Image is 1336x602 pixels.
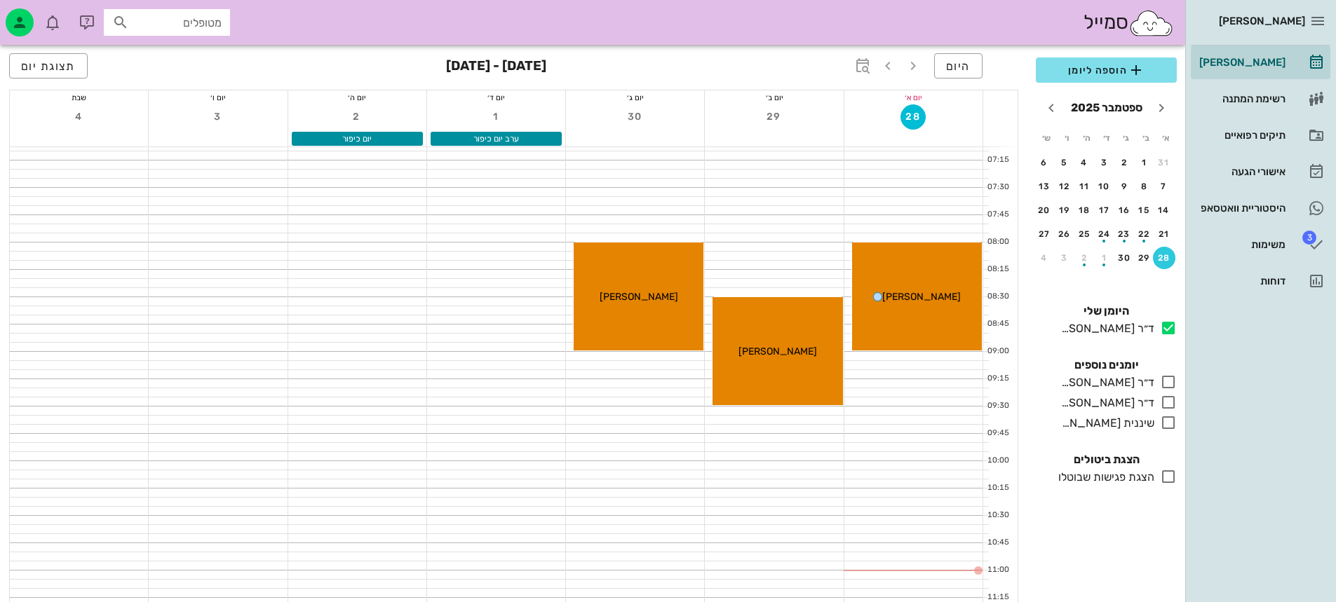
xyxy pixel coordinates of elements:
span: 1 [484,111,509,123]
span: 30 [623,111,648,123]
div: 24 [1093,229,1116,239]
h4: היומן שלי [1036,303,1177,320]
button: 29 [1133,247,1156,269]
div: יום ו׳ [149,90,287,104]
button: 14 [1153,199,1175,221]
th: ש׳ [1037,126,1055,150]
button: 5 [1053,151,1076,174]
div: 08:00 [983,236,1012,248]
div: 15 [1133,205,1156,215]
div: 9 [1113,182,1135,191]
th: ב׳ [1137,126,1155,150]
button: 20 [1033,199,1055,221]
div: היסטוריית וואטסאפ [1196,203,1286,214]
div: יום ב׳ [705,90,843,104]
button: 13 [1033,175,1055,198]
div: 12 [1053,182,1076,191]
div: 27 [1033,229,1055,239]
div: 18 [1073,205,1095,215]
span: [PERSON_NAME] [600,291,678,303]
button: 6 [1033,151,1055,174]
div: משימות [1196,239,1286,250]
div: 26 [1053,229,1076,239]
div: יום ה׳ [288,90,426,104]
div: הצגת פגישות שבוטלו [1053,469,1154,486]
div: 4 [1033,253,1055,263]
div: 7 [1153,182,1175,191]
div: 11 [1073,182,1095,191]
div: 07:30 [983,182,1012,193]
button: 22 [1133,223,1156,245]
div: 6 [1033,158,1055,167]
div: 09:00 [983,346,1012,357]
button: 1 [484,104,509,130]
a: רשימת המתנה [1191,82,1330,116]
span: 29 [762,111,787,123]
span: הוספה ליומן [1047,62,1166,78]
div: 25 [1073,229,1095,239]
a: [PERSON_NAME] [1191,46,1330,79]
span: היום [946,60,971,73]
a: אישורי הגעה [1191,155,1330,189]
div: 11:00 [983,564,1012,576]
button: 1 [1133,151,1156,174]
span: 3 [205,111,231,123]
div: 08:45 [983,318,1012,330]
div: 5 [1053,158,1076,167]
div: 30 [1113,253,1135,263]
span: יום כיפור [342,134,372,144]
div: 09:15 [983,373,1012,385]
button: 9 [1113,175,1135,198]
h4: יומנים נוספים [1036,357,1177,374]
div: יום ד׳ [427,90,565,104]
span: תג [41,11,50,20]
button: 30 [1113,247,1135,269]
button: 8 [1133,175,1156,198]
div: 14 [1153,205,1175,215]
span: [PERSON_NAME] [738,346,817,357]
button: 29 [762,104,787,130]
div: דוחות [1196,275,1286,287]
div: 2 [1113,158,1135,167]
div: יום א׳ [844,90,983,104]
th: ה׳ [1077,126,1095,150]
button: 27 [1033,223,1055,245]
button: 4 [67,104,92,130]
button: 19 [1053,199,1076,221]
th: ג׳ [1117,126,1135,150]
button: ספטמבר 2025 [1065,94,1148,122]
div: 10:15 [983,482,1012,494]
th: ו׳ [1057,126,1075,150]
button: 16 [1113,199,1135,221]
div: 09:45 [983,427,1012,439]
button: 25 [1073,223,1095,245]
button: 4 [1073,151,1095,174]
div: רשימת המתנה [1196,93,1286,104]
div: 3 [1053,253,1076,263]
div: ד״ר [PERSON_NAME] [1055,320,1154,337]
button: 10 [1093,175,1116,198]
button: חודש שעבר [1149,95,1174,121]
button: 18 [1073,199,1095,221]
div: 22 [1133,229,1156,239]
div: ד״ר [PERSON_NAME] [1055,374,1154,391]
div: 17 [1093,205,1116,215]
div: 10:00 [983,455,1012,467]
div: [PERSON_NAME] [1196,57,1286,68]
span: [PERSON_NAME] [1219,15,1305,27]
span: תצוגת יום [21,60,76,73]
button: 26 [1053,223,1076,245]
a: תיקים רפואיים [1191,118,1330,152]
div: 10 [1093,182,1116,191]
button: 3 [1093,151,1116,174]
th: א׳ [1157,126,1175,150]
h3: [DATE] - [DATE] [446,53,546,81]
img: SmileCloud logo [1128,9,1174,37]
button: 23 [1113,223,1135,245]
button: 28 [1153,247,1175,269]
span: 2 [344,111,370,123]
div: 13 [1033,182,1055,191]
div: שיננית [PERSON_NAME] [1055,415,1154,432]
div: 29 [1133,253,1156,263]
button: תצוגת יום [9,53,88,78]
